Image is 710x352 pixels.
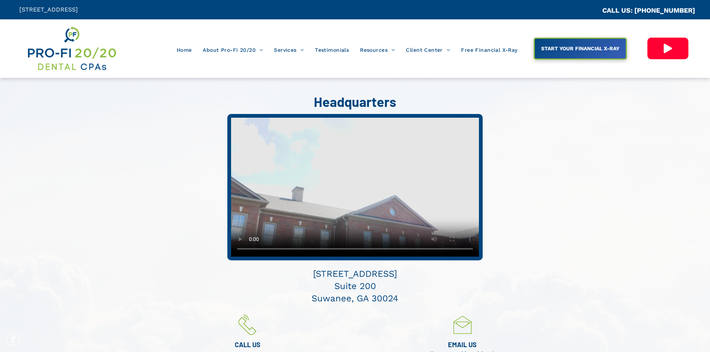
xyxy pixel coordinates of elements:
a: Home [171,43,198,57]
a: Free Financial X-Ray [455,43,523,57]
img: Get Dental CPA Consulting, Bookkeeping, & Bank Loans [26,25,117,72]
a: CALL US: [PHONE_NUMBER] [602,6,695,14]
span: EMAIL US [448,340,477,349]
font: [STREET_ADDRESS] [313,269,397,279]
span: START YOUR FINANCIAL X-RAY [539,42,622,55]
span: CA::CALLC [571,7,602,14]
span: [STREET_ADDRESS] [19,6,78,13]
font: Suwanee, GA 30024 [312,293,398,304]
span: Headquarters [314,93,396,110]
a: Resources [354,43,400,57]
a: Services [268,43,309,57]
a: START YOUR FINANCIAL X-RAY [534,38,627,60]
font: Suite 200 [334,281,376,291]
a: Client Center [400,43,455,57]
span: CALL US [235,340,261,349]
a: Testimonials [309,43,354,57]
a: About Pro-Fi 20/20 [197,43,268,57]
